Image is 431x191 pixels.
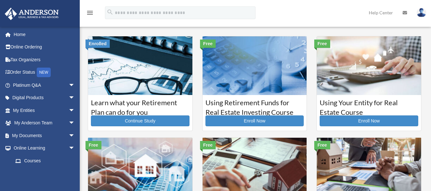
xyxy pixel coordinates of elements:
h3: Using Your Entity for Real Estate Course [320,98,418,114]
i: search [107,9,114,16]
span: arrow_drop_down [69,104,81,117]
a: Order StatusNEW [4,66,85,79]
a: Online Ordering [4,41,85,54]
a: My Documentsarrow_drop_down [4,129,85,142]
div: Enrolled [85,40,110,48]
a: Enroll Now [320,115,418,126]
a: My Entitiesarrow_drop_down [4,104,85,117]
span: arrow_drop_down [69,142,81,155]
a: Tax Organizers [4,53,85,66]
span: arrow_drop_down [69,79,81,92]
a: Platinum Q&Aarrow_drop_down [4,79,85,92]
span: arrow_drop_down [69,117,81,130]
a: Enroll Now [205,115,304,126]
a: Courses [9,154,81,167]
img: User Pic [417,8,426,17]
img: Anderson Advisors Platinum Portal [3,8,61,20]
a: Home [4,28,85,41]
span: arrow_drop_down [69,129,81,142]
div: Free [314,141,330,149]
div: Free [85,141,101,149]
a: My Anderson Teamarrow_drop_down [4,117,85,129]
a: Video Training [9,167,85,180]
span: arrow_drop_down [69,92,81,105]
a: Continue Study [91,115,189,126]
div: Free [314,40,330,48]
a: menu [86,11,94,17]
a: Digital Productsarrow_drop_down [4,92,85,104]
div: NEW [37,68,51,77]
h3: Using Retirement Funds for Real Estate Investing Course [205,98,304,114]
div: Free [200,141,216,149]
h3: Learn what your Retirement Plan can do for you [91,98,189,114]
a: Online Learningarrow_drop_down [4,142,85,155]
div: Free [200,40,216,48]
i: menu [86,9,94,17]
